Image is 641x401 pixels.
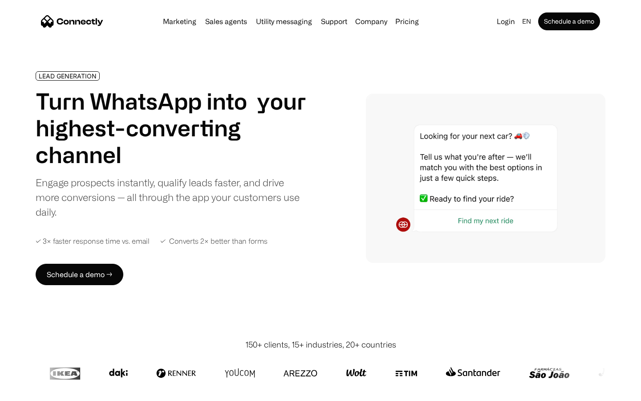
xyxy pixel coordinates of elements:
[538,12,600,30] a: Schedule a demo
[317,18,351,25] a: Support
[202,18,251,25] a: Sales agents
[160,237,268,246] div: ✓ Converts 2× better than forms
[252,18,316,25] a: Utility messaging
[355,15,387,28] div: Company
[36,264,123,285] a: Schedule a demo →
[159,18,200,25] a: Marketing
[9,385,53,398] aside: Language selected: English
[39,73,97,79] div: LEAD GENERATION
[392,18,422,25] a: Pricing
[36,237,150,246] div: ✓ 3× faster response time vs. email
[522,15,531,28] div: en
[18,385,53,398] ul: Language list
[36,175,306,219] div: Engage prospects instantly, qualify leads faster, and drive more conversions — all through the ap...
[36,88,306,168] h1: Turn WhatsApp into your highest-converting channel
[245,339,396,351] div: 150+ clients, 15+ industries, 20+ countries
[493,15,519,28] a: Login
